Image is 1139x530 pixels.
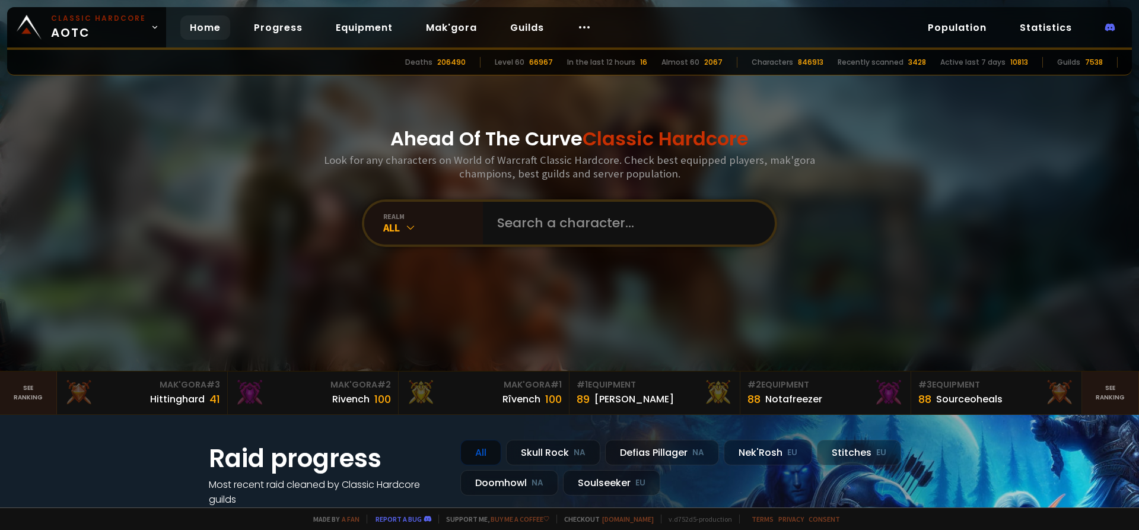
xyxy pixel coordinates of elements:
[416,15,486,40] a: Mak'gora
[501,15,553,40] a: Guilds
[7,7,166,47] a: Classic HardcoreAOTC
[437,57,466,68] div: 206490
[228,372,399,414] a: Mak'Gora#2Rivench100
[787,447,797,459] small: EU
[377,379,391,391] span: # 2
[206,379,220,391] span: # 3
[752,57,793,68] div: Characters
[747,379,761,391] span: # 2
[577,391,590,407] div: 89
[1085,57,1103,68] div: 7538
[502,392,540,407] div: Rîvench
[209,391,220,407] div: 41
[567,57,635,68] div: In the last 12 hours
[209,440,446,477] h1: Raid progress
[1010,15,1081,40] a: Statistics
[326,15,402,40] a: Equipment
[838,57,903,68] div: Recently scanned
[583,125,749,152] span: Classic Hardcore
[918,379,1074,391] div: Equipment
[602,515,654,523] a: [DOMAIN_NAME]
[911,372,1082,414] a: #3Equipment88Sourceoheals
[150,392,205,407] div: Hittinghard
[545,391,562,407] div: 100
[661,515,732,523] span: v. d752d5 - production
[51,13,146,24] small: Classic Hardcore
[908,57,926,68] div: 3428
[405,57,432,68] div: Deaths
[918,379,932,391] span: # 3
[765,392,822,407] div: Notafreezer
[747,379,903,391] div: Equipment
[563,470,660,496] div: Soulseeker
[1082,372,1139,414] a: Seeranking
[406,379,562,391] div: Mak'Gora
[57,372,228,414] a: Mak'Gora#3Hittinghard41
[438,515,549,523] span: Support me,
[460,470,558,496] div: Doomhowl
[383,212,483,221] div: realm
[1010,57,1028,68] div: 10813
[532,477,543,489] small: NA
[817,440,901,465] div: Stitches
[383,221,483,234] div: All
[529,57,553,68] div: 66967
[752,515,774,523] a: Terms
[940,57,1006,68] div: Active last 7 days
[495,57,524,68] div: Level 60
[399,372,569,414] a: Mak'Gora#1Rîvench100
[235,379,391,391] div: Mak'Gora
[376,515,422,523] a: Report a bug
[374,391,391,407] div: 100
[491,515,549,523] a: Buy me a coffee
[918,15,996,40] a: Population
[556,515,654,523] span: Checkout
[551,379,562,391] span: # 1
[342,515,359,523] a: a fan
[594,392,674,407] div: [PERSON_NAME]
[180,15,230,40] a: Home
[936,392,1003,407] div: Sourceoheals
[778,515,804,523] a: Privacy
[390,125,749,153] h1: Ahead Of The Curve
[1057,57,1080,68] div: Guilds
[490,202,761,245] input: Search a character...
[798,57,823,68] div: 846913
[704,57,723,68] div: 2067
[809,515,840,523] a: Consent
[876,447,886,459] small: EU
[64,379,220,391] div: Mak'Gora
[306,515,359,523] span: Made by
[661,57,699,68] div: Almost 60
[569,372,740,414] a: #1Equipment89[PERSON_NAME]
[724,440,812,465] div: Nek'Rosh
[635,477,645,489] small: EU
[51,13,146,42] span: AOTC
[577,379,733,391] div: Equipment
[506,440,600,465] div: Skull Rock
[692,447,704,459] small: NA
[574,447,586,459] small: NA
[209,477,446,507] h4: Most recent raid cleaned by Classic Hardcore guilds
[332,392,370,407] div: Rivench
[740,372,911,414] a: #2Equipment88Notafreezer
[918,391,931,407] div: 88
[577,379,588,391] span: # 1
[640,57,647,68] div: 16
[747,391,761,407] div: 88
[460,440,501,465] div: All
[605,440,719,465] div: Defias Pillager
[319,153,820,180] h3: Look for any characters on World of Warcraft Classic Hardcore. Check best equipped players, mak'g...
[244,15,312,40] a: Progress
